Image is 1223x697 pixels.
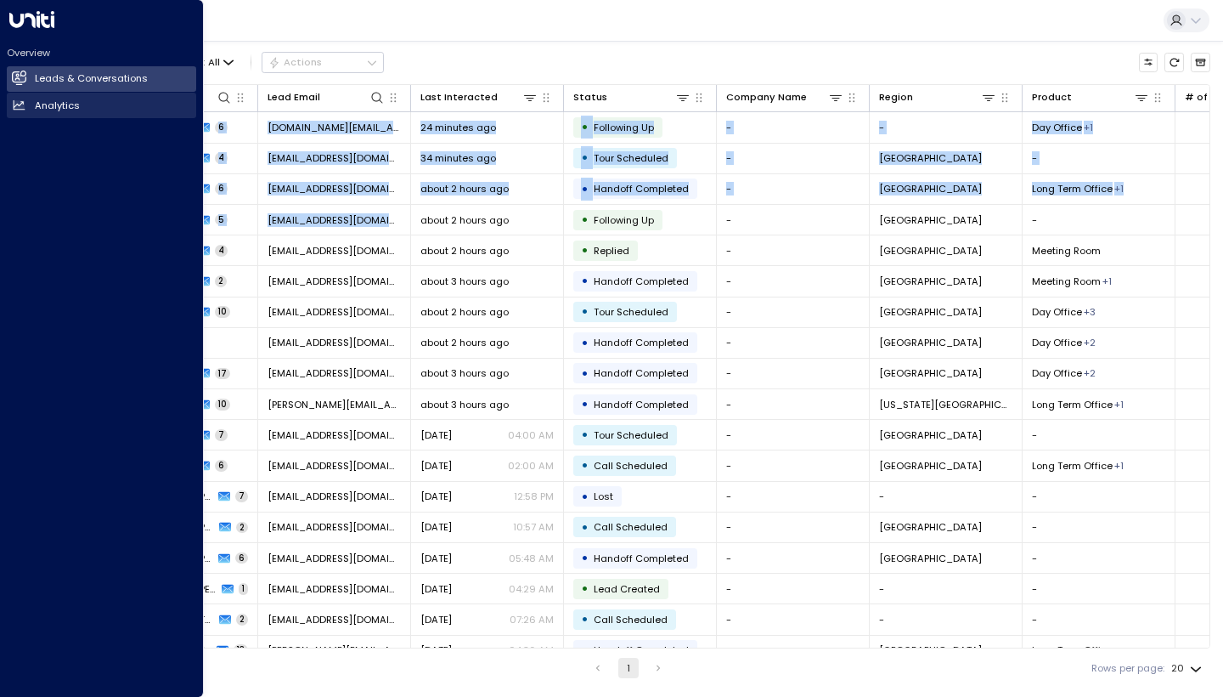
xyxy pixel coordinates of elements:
[7,66,196,92] a: Leads & Conversations
[1032,275,1101,288] span: Meeting Room
[215,429,228,441] span: 7
[1032,182,1113,195] span: Long Term Office
[717,513,870,542] td: -
[717,543,870,573] td: -
[717,266,870,296] td: -
[35,71,148,86] h2: Leads & Conversations
[509,582,554,596] p: 04:29 AM
[717,450,870,480] td: -
[879,89,913,105] div: Region
[215,306,230,318] span: 10
[573,89,690,105] div: Status
[420,490,452,503] span: Oct 07, 2025
[268,336,401,349] span: y7976704@gmail.com
[268,490,401,503] span: stolk.coenjc@gmail.com
[35,99,80,113] h2: Analytics
[618,658,639,678] button: page 1
[1139,53,1158,72] button: Customize
[514,490,554,503] p: 12:58 PM
[268,643,401,657] span: ruiz.soledad@gmail.com
[268,552,401,565] span: coenstolk75@gmail.com
[717,636,870,666] td: -
[268,151,401,165] span: aallcc@hotmail.co.uk
[573,89,607,105] div: Status
[1114,459,1124,473] div: Workstation
[581,608,589,631] div: •
[879,336,982,349] span: Manchester
[587,658,669,678] nav: pagination navigation
[594,244,629,258] span: Replied
[594,490,613,503] span: Lost
[215,399,230,411] span: 10
[717,389,870,419] td: -
[215,183,228,195] span: 6
[1084,336,1096,349] div: Long Term Office,Workstation
[1023,144,1175,173] td: -
[420,520,452,534] span: Oct 07, 2025
[1023,205,1175,235] td: -
[581,516,589,539] div: •
[581,146,589,169] div: •
[1032,244,1101,258] span: Meeting Room
[268,56,322,68] div: Actions
[717,482,870,512] td: -
[879,428,982,442] span: Porto
[268,305,401,319] span: rheakhanna2022@gmail.com
[7,93,196,118] a: Analytics
[215,122,228,133] span: 6
[581,269,589,292] div: •
[236,614,248,626] span: 2
[420,582,452,596] span: Oct 07, 2025
[726,89,843,105] div: Company Name
[1171,658,1205,679] div: 20
[510,613,554,626] p: 07:26 AM
[594,275,689,288] span: Handoff Completed
[215,245,228,257] span: 4
[215,214,228,226] span: 5
[594,459,668,473] span: Call Scheduled
[268,613,401,626] span: dteixeira+test2@gmail.com
[208,57,220,68] span: All
[1032,398,1113,411] span: Long Term Office
[581,454,589,477] div: •
[870,574,1023,603] td: -
[717,112,870,142] td: -
[717,574,870,603] td: -
[268,398,401,411] span: jenny.mcdarmid99@outlook.com
[581,423,589,446] div: •
[1191,53,1210,72] button: Archived Leads
[215,368,230,380] span: 17
[239,583,248,595] span: 1
[1032,643,1113,657] span: Long Term Office
[268,459,401,473] span: turok3000@gmail.com
[594,643,689,657] span: Handoff Completed
[268,89,320,105] div: Lead Email
[717,297,870,327] td: -
[726,89,807,105] div: Company Name
[268,428,401,442] span: dteixeira@gmail.com
[513,520,554,534] p: 10:57 AM
[420,336,509,349] span: about 2 hours ago
[236,522,248,534] span: 2
[870,604,1023,634] td: -
[268,275,401,288] span: singh.yuvraj2006@gmail.com
[717,420,870,450] td: -
[420,213,509,227] span: about 2 hours ago
[594,121,654,134] span: Following Up
[1023,482,1175,512] td: -
[879,89,996,105] div: Region
[879,182,982,195] span: London
[420,151,496,165] span: 34 minutes ago
[262,52,384,72] button: Actions
[1102,275,1112,288] div: Video Conference
[594,398,689,411] span: Handoff Completed
[420,398,509,411] span: about 3 hours ago
[1032,459,1113,473] span: Long Term Office
[717,144,870,173] td: -
[268,213,401,227] span: 100alison001@gmail.com
[268,244,401,258] span: singh.yuvraj2006@gmail.com
[508,428,554,442] p: 04:00 AM
[420,305,509,319] span: about 2 hours ago
[717,604,870,634] td: -
[581,393,589,416] div: •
